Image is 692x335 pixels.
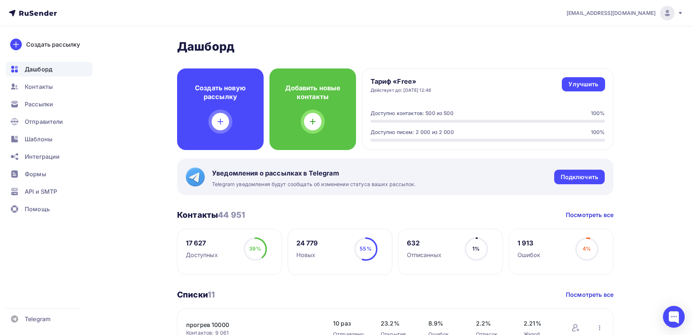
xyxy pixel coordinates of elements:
span: 44 951 [218,210,245,220]
a: Отправители [6,114,92,129]
span: Интеграции [25,152,60,161]
span: 2.2% [476,319,509,328]
span: Дашборд [25,65,52,74]
span: 2.21% [524,319,557,328]
span: API и SMTP [25,187,57,196]
span: Помощь [25,205,50,213]
span: Формы [25,170,46,178]
span: 11 [208,290,215,299]
span: 4% [583,245,591,252]
h4: Создать новую рассылку [189,84,252,101]
span: 23.2% [381,319,414,328]
span: Уведомления о рассылках в Telegram [212,169,416,178]
a: Контакты [6,79,92,94]
div: Ошибок [517,251,541,259]
a: Рассылки [6,97,92,111]
span: 10 раз [333,319,366,328]
div: Действует до: [DATE] 12:46 [371,87,432,93]
div: Доступно контактов: 500 из 500 [371,110,453,117]
a: Шаблоны [6,132,92,146]
div: 632 [407,239,441,248]
h4: Тариф «Free» [371,77,432,86]
h3: Контакты [177,210,245,220]
div: Отписанных [407,251,441,259]
span: Шаблоны [25,135,52,143]
div: 17 627 [186,239,218,248]
a: Посмотреть все [566,290,613,299]
span: Telegram уведомления будут сообщать об изменении статуса ваших рассылок. [212,181,416,188]
span: Telegram [25,315,51,323]
span: Отправители [25,117,63,126]
span: 8.9% [428,319,461,328]
div: Доступных [186,251,218,259]
div: Доступно писем: 2 000 из 2 000 [371,129,454,136]
div: 100% [591,129,605,136]
div: 24 779 [296,239,318,248]
div: 100% [591,110,605,117]
div: Улучшить [568,80,598,88]
span: Контакты [25,82,53,91]
h4: Добавить новые контакты [281,84,344,101]
h3: Списки [177,289,215,300]
a: Посмотреть все [566,210,613,219]
span: 1% [472,245,480,252]
span: [EMAIL_ADDRESS][DOMAIN_NAME] [567,9,656,17]
div: Новых [296,251,318,259]
div: Создать рассылку [26,40,80,49]
h2: Дашборд [177,39,613,54]
a: Формы [6,167,92,181]
div: Подключить [561,173,598,181]
a: Дашборд [6,62,92,76]
span: 55% [360,245,371,252]
a: прогрев 10000 [186,320,310,329]
a: [EMAIL_ADDRESS][DOMAIN_NAME] [567,6,683,20]
span: Рассылки [25,100,53,109]
span: 39% [249,245,261,252]
div: 1 913 [517,239,541,248]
